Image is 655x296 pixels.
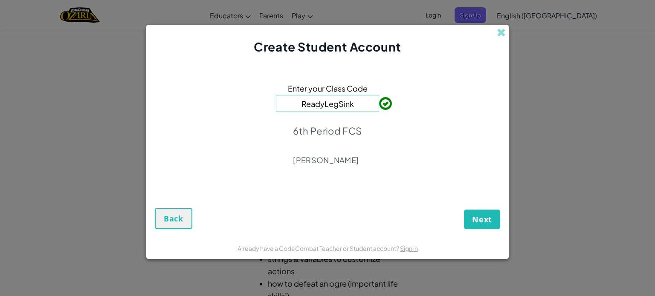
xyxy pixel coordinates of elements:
button: Back [155,208,192,229]
p: [PERSON_NAME] [293,155,362,165]
span: Already have a CodeCombat Teacher or Student account? [238,244,400,252]
span: Back [164,213,183,224]
button: Next [464,210,500,229]
p: 6th Period FCS [293,125,362,137]
span: Next [472,214,492,224]
span: Create Student Account [254,39,401,54]
span: Enter your Class Code [288,82,368,95]
a: Sign in [400,244,418,252]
